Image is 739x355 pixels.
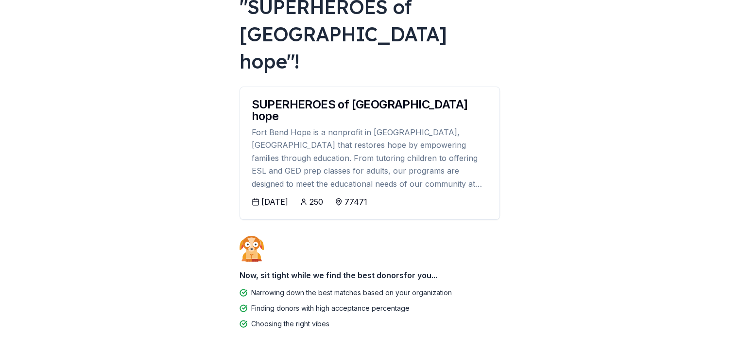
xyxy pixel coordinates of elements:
[240,266,500,285] div: Now, sit tight while we find the best donors for you...
[252,126,488,190] div: Fort Bend Hope is a nonprofit in [GEOGRAPHIC_DATA], [GEOGRAPHIC_DATA] that restores hope by empow...
[261,196,288,208] div: [DATE]
[309,196,323,208] div: 250
[251,318,329,330] div: Choosing the right vibes
[344,196,367,208] div: 77471
[252,99,488,122] div: SUPERHEROES of [GEOGRAPHIC_DATA] hope
[251,302,410,314] div: Finding donors with high acceptance percentage
[240,235,264,262] img: Dog waiting patiently
[251,287,452,299] div: Narrowing down the best matches based on your organization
